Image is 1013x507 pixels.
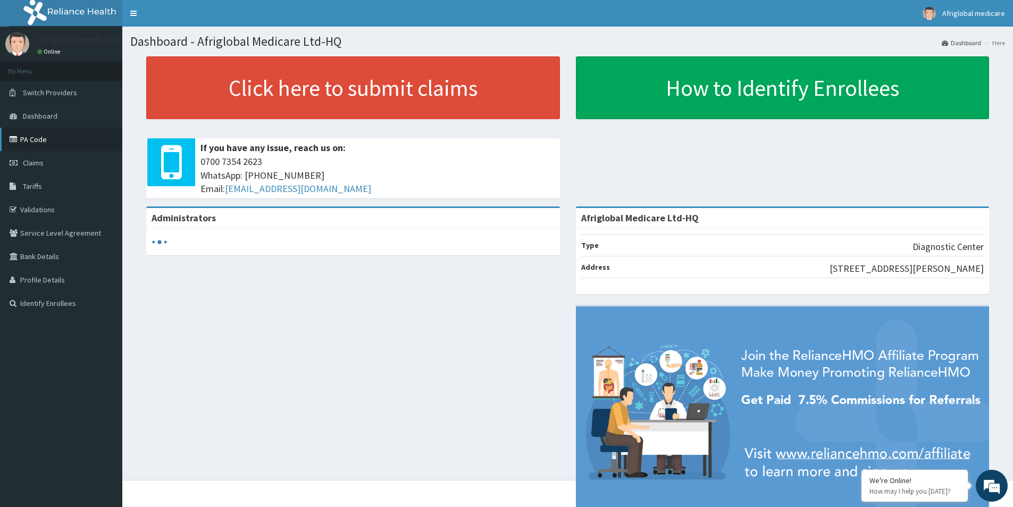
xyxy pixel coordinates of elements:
div: We're Online! [869,476,960,485]
p: How may I help you today? [869,487,960,496]
span: Dashboard [23,111,57,121]
p: [STREET_ADDRESS][PERSON_NAME] [830,262,984,276]
b: Administrators [152,212,216,224]
b: If you have any issue, reach us on: [200,142,346,154]
b: Type [581,240,599,250]
a: Click here to submit claims [146,56,560,119]
p: Diagnostic Center [912,240,984,254]
span: 0700 7354 2623 WhatsApp: [PHONE_NUMBER] Email: [200,155,555,196]
img: User Image [923,7,936,20]
li: Here [982,38,1005,47]
a: How to Identify Enrollees [576,56,990,119]
b: Address [581,262,610,272]
span: Tariffs [23,181,42,191]
strong: Afriglobal Medicare Ltd-HQ [581,212,699,224]
svg: audio-loading [152,234,168,250]
a: Dashboard [942,38,981,47]
a: Online [37,48,63,55]
h1: Dashboard - Afriglobal Medicare Ltd-HQ [130,35,1005,48]
a: [EMAIL_ADDRESS][DOMAIN_NAME] [225,182,371,195]
p: Afriglobal medicare [37,35,118,44]
span: Switch Providers [23,88,77,97]
span: Claims [23,158,44,168]
img: User Image [5,32,29,56]
span: Afriglobal medicare [942,9,1005,18]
